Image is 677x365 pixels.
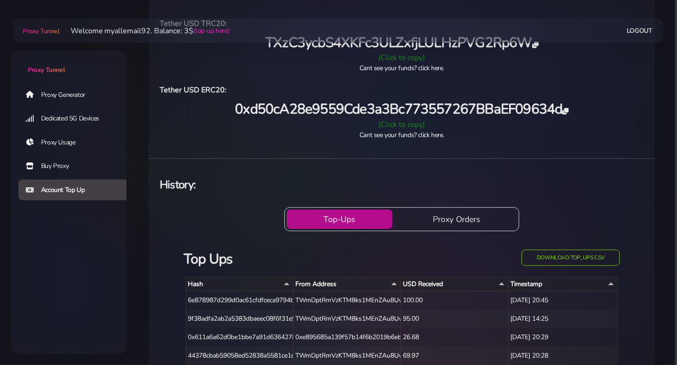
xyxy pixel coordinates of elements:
button: Proxy Orders [396,209,517,229]
iframe: Webchat Widget [632,320,665,353]
div: TWmDptRmVzKTM8ks1MEnZAu8Uvnmn4Zr7v [294,347,401,365]
div: Timestamp [510,279,616,289]
div: Hash [188,279,291,289]
span: Proxy Tunnel [28,66,65,74]
a: Buy Proxy [18,156,134,177]
div: 100.00 [401,291,509,310]
a: Cant see your funds? click here. [359,131,444,139]
div: [DATE] 20:45 [509,291,618,310]
div: 26.68 [401,328,509,347]
a: Proxy Tunnel [11,50,126,75]
div: 6e878987d299d0ac61cfdfceca9794b90c713d9546896f75e1d24899a28b813b [186,291,294,310]
div: [DATE] 14:25 [509,310,618,328]
div: (Click to copy) [154,52,649,63]
div: USD Received [403,279,506,289]
a: Cant see your funds? click here. [359,64,444,72]
h3: Top Ups [184,250,471,269]
div: 69.97 [401,347,509,365]
div: [DATE] 20:28 [509,347,618,365]
li: Welcome myallemail92. Balance: 3$ [60,25,229,36]
h6: Tether USD ERC20: [160,84,644,96]
button: Top-Ups [287,209,392,229]
div: 0xe895685a139f57b14f6b2019b6eb47009ab2e05c [294,328,401,347]
div: [DATE] 20:29 [509,328,618,347]
a: (top-up here) [194,26,229,36]
div: From Address [295,279,399,289]
div: 0x611a6a62d0be1bbe7a91d6364278e1c0825c752c3fc013cf98f3dd5be41583a8 [186,328,294,347]
div: 44378cbab59058ed52838a5581ce1d2657b4ae168611e5a013c6c0e53051719f [186,347,294,365]
button: Download top_ups CSV [521,250,620,266]
div: (Click to copy) [154,119,649,130]
a: Proxy Generator [18,84,134,105]
span: 0xd50cA28e9559Cde3a3Bc773557267BBaEF09634d [235,100,569,119]
div: 95.00 [401,310,509,328]
div: TWmDptRmVzKTM8ks1MEnZAu8Uvnmn4Zr7v [294,291,401,310]
div: 9f38adfa2ab2a5383dbaeec08f6f31e924a1ba9aad217cb74740ca3b23bb85e6 [186,310,294,328]
h6: Tether USD TRC20: [160,18,644,30]
a: Logout [627,22,653,39]
h4: History: [160,177,644,192]
span: Proxy Tunnel [23,27,59,36]
a: Account Top Up [18,180,134,201]
a: Proxy Usage [18,132,134,153]
a: Dedicated 5G Devices [18,108,134,129]
a: Proxy Tunnel [21,24,59,38]
div: TWmDptRmVzKTM8ks1MEnZAu8Uvnmn4Zr7v [294,310,401,328]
